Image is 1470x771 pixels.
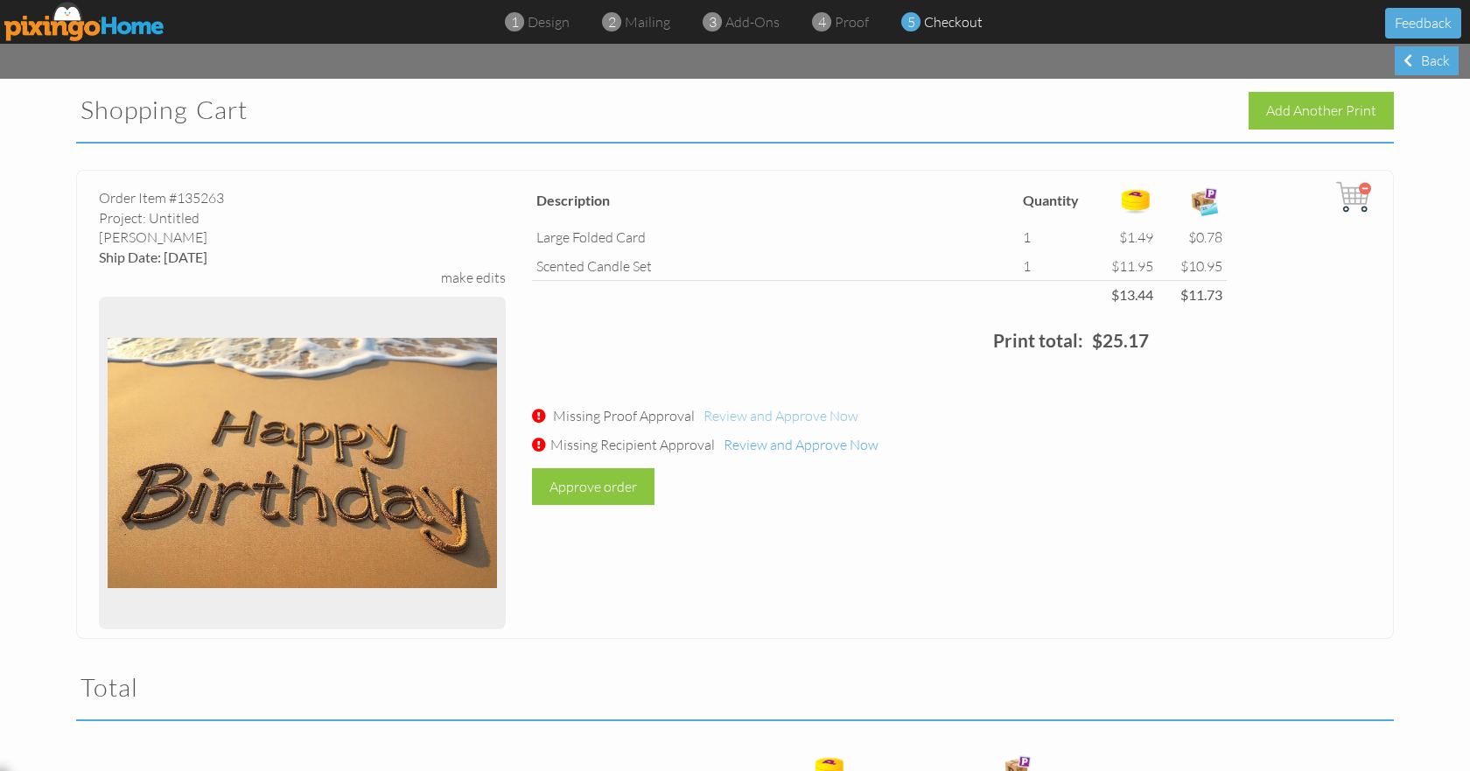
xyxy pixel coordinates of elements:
td: Scented Candle Set [532,252,1018,281]
img: pixingo logo [4,2,165,41]
span: 5 [907,12,915,32]
h2: Shopping Cart [80,96,717,124]
th: Quantity [1018,179,1088,223]
div: Project: Untitled [99,208,506,228]
span: Review and Approve Now [703,407,858,424]
span: proof [835,13,869,31]
div: Order Item #135263 [99,188,506,208]
td: $1.49 [1088,223,1157,252]
th: Description [532,179,1018,223]
span: design [528,13,570,31]
td: $0.78 [1158,223,1227,252]
span: Missing Recipient Approval [550,435,878,453]
td: $11.95 [1088,252,1157,281]
span: mailing [625,13,670,31]
div: Approve order [532,468,654,506]
span: checkout [924,13,983,31]
span: 1 [511,12,519,32]
td: 1 [1018,223,1088,252]
td: $10.95 [1158,252,1227,281]
td: Print total: [532,310,1088,371]
td: 1 [1018,252,1088,281]
span: 4 [818,12,826,32]
span: Ship Date: [DATE] [99,249,207,265]
img: expense-icon.png [1187,184,1222,219]
strong: $11.73 [1180,286,1222,303]
button: Feedback [1385,8,1461,39]
strong: $25.17 [1092,329,1149,351]
div: Back [1395,46,1459,75]
span: 3 [709,12,717,32]
span: add-ons [725,13,780,31]
span: Missing Proof Approval [553,406,858,424]
div: Add Another Print [1249,92,1394,130]
img: points-icon.png [1118,184,1153,219]
div: make edits [441,268,506,288]
img: cart.svg [1336,179,1371,214]
span: Review and Approve Now [724,436,878,453]
img: 135263-1-1756824037256-96a0f2dd69b1b5c8-qa.jpg [108,305,497,620]
strong: $13.44 [1111,286,1153,303]
span: 2 [608,12,616,32]
td: large folded card [532,223,1018,252]
div: [PERSON_NAME] [99,228,506,248]
h2: Total [80,674,717,702]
